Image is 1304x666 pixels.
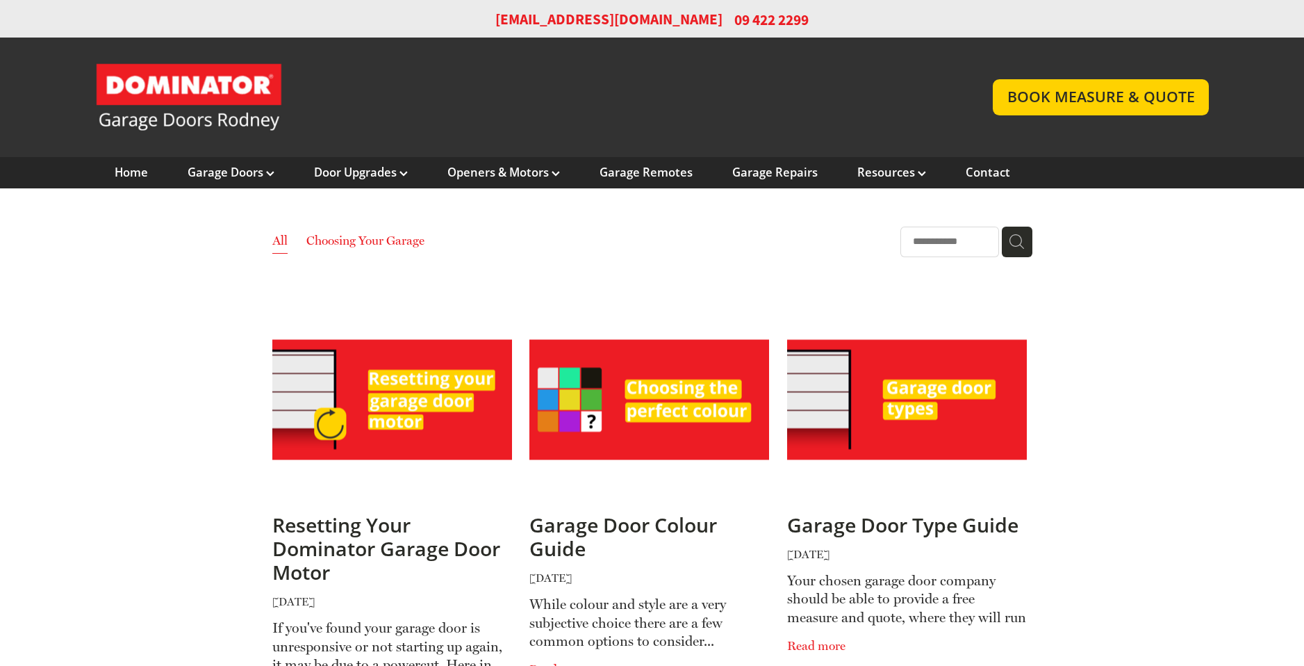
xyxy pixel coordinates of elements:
a: Garage Remotes [600,165,693,180]
span: Your chosen garage door company should be able to provide a free measure and quote, where they wi... [787,566,1027,626]
a: Resetting Your Dominator Garage Door Motor [272,453,512,462]
a: Garage Door Type Guide [787,453,1027,462]
span: While colour and style are a very subjective choice there are a few common options to consider... [529,590,770,650]
a: Garage Door Colour Guide [529,453,769,462]
span: 09 422 2299 [734,10,809,30]
a: Garage Door and Secure Access Solutions homepage [95,63,966,132]
img: Resetting Your Dominator Garage Door Motor [272,340,512,460]
a: All [272,233,288,247]
a: Door Upgrades [314,165,408,180]
a: BOOK MEASURE & QUOTE [993,79,1209,115]
a: Garage Door Colour Guide [529,512,717,562]
img: Garage Door Colour Guide [529,340,769,460]
img: Garage Door Type Guide [787,340,1027,460]
span: [DATE] [272,585,513,614]
a: Openers & Motors [447,165,560,180]
a: [DATE] Your chosen garage door company should be able to provide a free measure and quote, where ... [787,537,1027,657]
a: Choosing Your Garage [306,232,424,254]
span: [DATE] [529,560,770,590]
a: Home [115,165,148,180]
a: Resources [857,165,926,180]
a: Garage Repairs [732,165,818,180]
span: [DATE] [787,537,1027,566]
a: Garage Doors [188,165,274,180]
a: [EMAIL_ADDRESS][DOMAIN_NAME] [495,10,723,30]
a: Garage Door Type Guide [787,512,1018,538]
span: Read more [787,626,1027,657]
a: Resetting Your Dominator Garage Door Motor [272,512,500,585]
a: Contact [966,165,1010,180]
